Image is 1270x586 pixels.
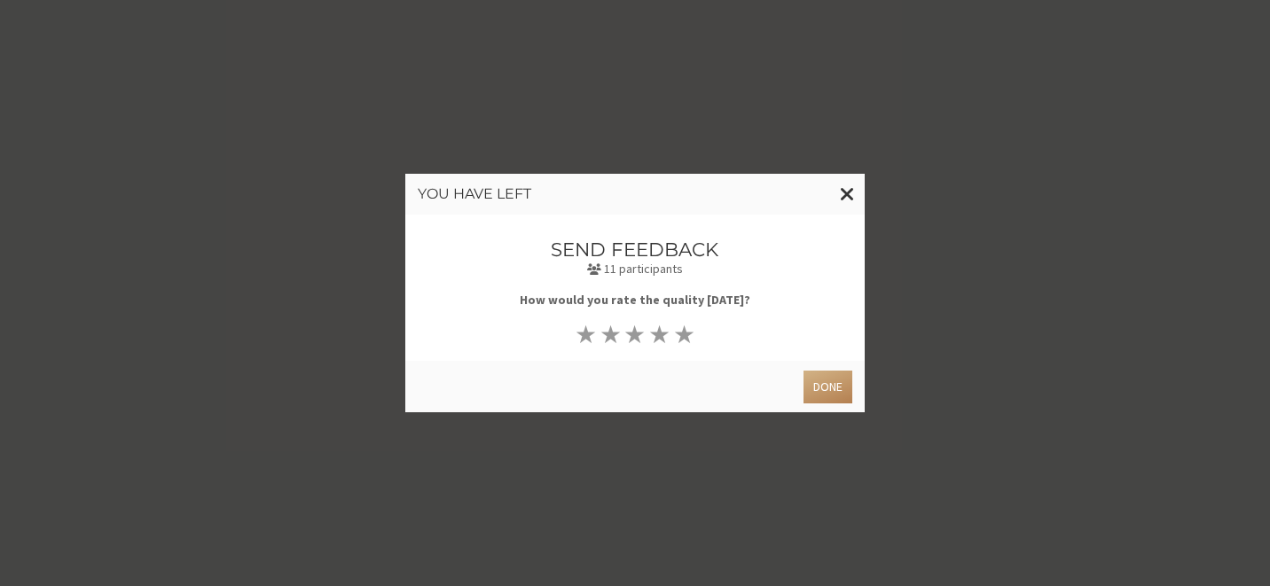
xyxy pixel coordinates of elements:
button: Close modal [830,174,865,215]
h3: You have left [418,186,852,202]
button: ★ [574,322,599,347]
p: 11 participants [466,260,805,278]
h3: Send feedback [466,239,805,260]
button: ★ [623,322,647,347]
button: ★ [598,322,623,347]
button: ★ [647,322,672,347]
button: ★ [672,322,697,347]
b: How would you rate the quality [DATE]? [520,292,750,308]
button: Done [804,371,852,403]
